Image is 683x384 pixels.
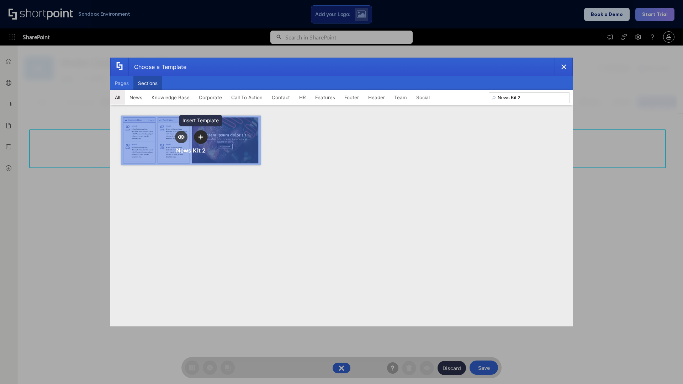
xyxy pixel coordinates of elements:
button: Pages [110,76,133,90]
button: Footer [340,90,364,105]
input: Search [489,92,570,103]
button: Knowledge Base [147,90,194,105]
button: Call To Action [227,90,267,105]
button: Social [412,90,434,105]
button: HR [295,90,311,105]
div: Choose a Template [128,58,186,76]
button: News [125,90,147,105]
button: All [110,90,125,105]
div: News Kit 2 [176,147,206,154]
button: Contact [267,90,295,105]
button: Features [311,90,340,105]
button: Sections [133,76,162,90]
iframe: Chat Widget [647,350,683,384]
button: Header [364,90,390,105]
div: template selector [110,58,573,326]
button: Corporate [194,90,227,105]
button: Team [390,90,412,105]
